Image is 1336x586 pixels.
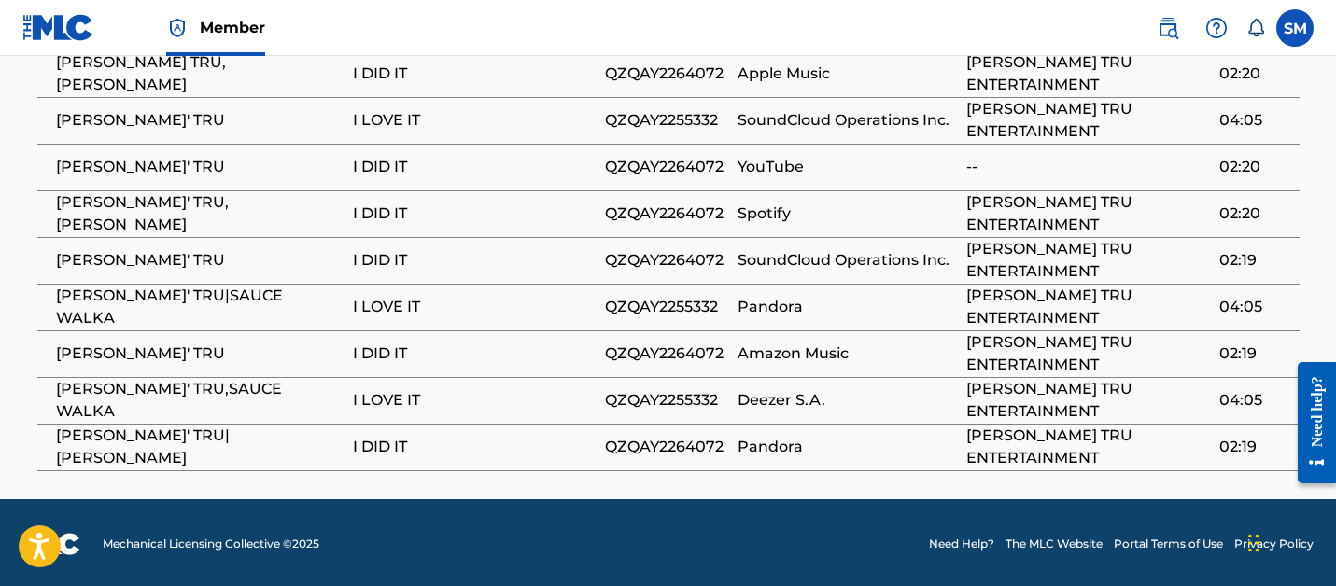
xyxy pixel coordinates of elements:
div: User Menu [1276,9,1314,47]
span: SoundCloud Operations Inc. [738,109,957,132]
span: I LOVE IT [353,109,596,132]
span: QZQAY2255332 [605,109,728,132]
span: 02:20 [1219,156,1290,178]
span: Member [200,17,265,38]
span: I LOVE IT [353,296,596,318]
img: Top Rightsholder [166,17,189,39]
span: [PERSON_NAME] TRU ENTERTAINMENT [966,378,1209,423]
span: QZQAY2264072 [605,63,728,85]
span: [PERSON_NAME] TRU, [PERSON_NAME] [56,51,344,96]
img: help [1205,17,1228,39]
a: Privacy Policy [1234,536,1314,552]
span: I LOVE IT [353,389,596,412]
div: Drag [1248,515,1259,571]
span: Amazon Music [738,342,957,365]
span: [PERSON_NAME] TRU ENTERTAINMENT [966,191,1209,236]
span: 04:05 [1219,389,1290,412]
img: MLC Logo [22,14,94,41]
span: [PERSON_NAME] TRU ENTERTAINMENT [966,238,1209,283]
span: I DID IT [353,156,596,178]
span: [PERSON_NAME]' TRU|SAUCE WALKA [56,285,344,329]
img: search [1157,17,1179,39]
span: 04:05 [1219,109,1290,132]
a: Need Help? [929,536,994,552]
span: I DID IT [353,249,596,272]
div: Help [1198,9,1235,47]
a: Public Search [1149,9,1187,47]
span: QZQAY2264072 [605,342,728,365]
a: The MLC Website [1006,536,1103,552]
a: Portal Terms of Use [1114,536,1223,552]
span: [PERSON_NAME]' TRU [56,156,344,178]
span: -- [966,156,1209,178]
span: 02:20 [1219,202,1290,225]
span: I DID IT [353,202,596,225]
iframe: Resource Center [1284,348,1336,498]
span: 02:19 [1219,249,1290,272]
span: Deezer S.A. [738,389,957,412]
span: [PERSON_NAME] TRU ENTERTAINMENT [966,98,1209,143]
span: 02:19 [1219,342,1290,365]
span: QZQAY2264072 [605,249,728,272]
span: Mechanical Licensing Collective © 2025 [103,536,319,552]
span: QZQAY2264072 [605,436,728,458]
iframe: Chat Widget [1243,496,1336,586]
span: 02:20 [1219,63,1290,85]
span: Spotify [738,202,957,225]
span: 04:05 [1219,296,1290,318]
span: [PERSON_NAME]' TRU|[PERSON_NAME] [56,425,344,469]
span: [PERSON_NAME]' TRU [56,342,344,365]
span: QZQAY2264072 [605,156,728,178]
span: QZQAY2255332 [605,296,728,318]
span: QZQAY2255332 [605,389,728,412]
span: [PERSON_NAME] TRU ENTERTAINMENT [966,51,1209,96]
span: SoundCloud Operations Inc. [738,249,957,272]
span: [PERSON_NAME] TRU ENTERTAINMENT [966,285,1209,329]
span: YouTube [738,156,957,178]
span: [PERSON_NAME] TRU ENTERTAINMENT [966,425,1209,469]
span: 02:19 [1219,436,1290,458]
span: [PERSON_NAME]' TRU [56,109,344,132]
span: [PERSON_NAME]' TRU,[PERSON_NAME] [56,191,344,236]
span: Pandora [738,436,957,458]
span: Pandora [738,296,957,318]
span: [PERSON_NAME] TRU ENTERTAINMENT [966,331,1209,376]
span: I DID IT [353,342,596,365]
span: [PERSON_NAME]' TRU,SAUCE WALKA [56,378,344,423]
span: [PERSON_NAME]' TRU [56,249,344,272]
div: Notifications [1246,19,1265,37]
span: Apple Music [738,63,957,85]
span: I DID IT [353,436,596,458]
span: I DID IT [353,63,596,85]
span: QZQAY2264072 [605,202,728,225]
